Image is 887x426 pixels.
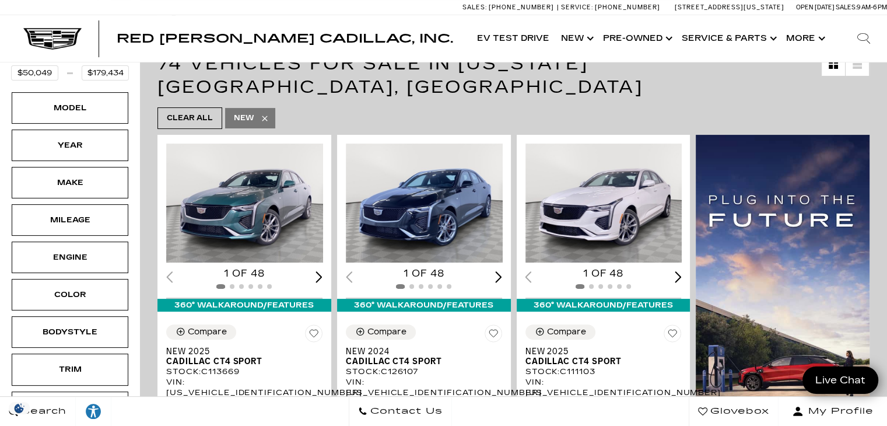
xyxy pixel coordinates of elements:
div: 1 / 2 [166,144,325,263]
span: Sales: [462,4,487,11]
button: Save Vehicle [305,324,322,347]
a: New 2024Cadillac CT4 Sport [346,347,502,366]
div: 360° WalkAround/Features [337,299,511,312]
div: Bodystyle [41,326,99,338]
span: New 2025 [525,347,673,357]
div: Next slide [675,271,682,282]
a: Explore your accessibility options [76,397,111,426]
a: Live Chat [802,366,878,394]
a: Glovebox [689,397,779,426]
div: TrimTrim [12,354,128,385]
div: VIN: [US_VEHICLE_IDENTIFICATION_NUMBER] [525,377,682,398]
a: EV Test Drive [471,15,555,62]
a: Contact Us [349,397,452,426]
button: Save Vehicle [664,324,681,347]
button: Compare Vehicle [525,324,595,340]
div: Compare [547,327,586,337]
div: Compare [367,327,406,337]
span: [PHONE_NUMBER] [489,4,554,11]
span: Clear All [167,111,213,125]
a: New [555,15,597,62]
img: 2024 Cadillac CT4 Sport 1 [346,144,504,263]
div: Price [11,45,129,81]
button: Open user profile menu [779,397,887,426]
section: Click to Open Cookie Consent Modal [6,402,33,414]
a: [STREET_ADDRESS][US_STATE] [675,4,784,11]
input: Minimum [11,65,58,81]
button: More [780,15,829,62]
span: Cadillac CT4 Sport [346,357,493,366]
div: ModelModel [12,92,128,124]
a: Red [PERSON_NAME] Cadillac, Inc. [117,33,453,44]
div: Model [41,102,99,114]
img: 2025 Cadillac CT4 Sport 1 [525,144,684,263]
div: 360° WalkAround/Features [517,299,690,312]
div: VIN: [US_VEHICLE_IDENTIFICATION_NUMBER] [166,377,322,398]
div: 1 of 48 [525,267,682,280]
div: 1 of 48 [166,267,322,280]
div: VIN: [US_VEHICLE_IDENTIFICATION_NUMBER] [346,377,502,398]
div: Year [41,139,99,152]
span: Red [PERSON_NAME] Cadillac, Inc. [117,32,453,46]
a: New 2025Cadillac CT4 Sport [525,347,682,366]
div: MakeMake [12,167,128,198]
span: Contact Us [367,403,443,420]
span: New 2024 [346,347,493,357]
img: Opt-Out Icon [6,402,33,414]
div: Stock : C126107 [346,366,502,377]
a: Service & Parts [676,15,780,62]
div: 360° WalkAround/Features [157,299,331,312]
div: MileageMileage [12,204,128,236]
input: Maximum [82,65,129,81]
div: 1 / 2 [346,144,504,263]
span: Sales: [836,4,857,11]
div: ColorColor [12,279,128,310]
button: Save Vehicle [485,324,502,347]
button: Compare Vehicle [166,324,236,340]
a: New 2025Cadillac CT4 Sport [166,347,322,366]
div: Make [41,176,99,189]
a: Service: [PHONE_NUMBER] [557,4,663,11]
span: Service: [561,4,593,11]
div: Stock : C111103 [525,366,682,377]
span: Open [DATE] [796,4,835,11]
span: My Profile [804,403,874,420]
span: Search [18,403,66,420]
div: Explore your accessibility options [76,403,111,420]
span: New [234,111,254,125]
span: Cadillac CT4 Sport [525,357,673,366]
span: Cadillac CT4 Sport [166,357,314,366]
span: Glovebox [707,403,769,420]
div: FeaturesFeatures [12,392,128,423]
div: Mileage [41,214,99,226]
span: New 2025 [166,347,314,357]
div: EngineEngine [12,242,128,273]
a: Pre-Owned [597,15,676,62]
span: [PHONE_NUMBER] [595,4,660,11]
button: Compare Vehicle [346,324,416,340]
span: 9 AM-6 PM [857,4,887,11]
span: Live Chat [809,373,871,387]
div: YearYear [12,130,128,161]
a: Sales: [PHONE_NUMBER] [462,4,557,11]
div: Next slide [495,271,502,282]
div: Stock : C113669 [166,366,322,377]
div: 1 / 2 [525,144,684,263]
img: 2025 Cadillac CT4 Sport 1 [166,144,325,263]
div: 1 of 48 [346,267,502,280]
div: BodystyleBodystyle [12,316,128,348]
div: Compare [188,327,227,337]
div: Engine [41,251,99,264]
div: Next slide [315,271,322,282]
div: Trim [41,363,99,376]
img: Cadillac Dark Logo with Cadillac White Text [23,27,82,50]
div: Color [41,288,99,301]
